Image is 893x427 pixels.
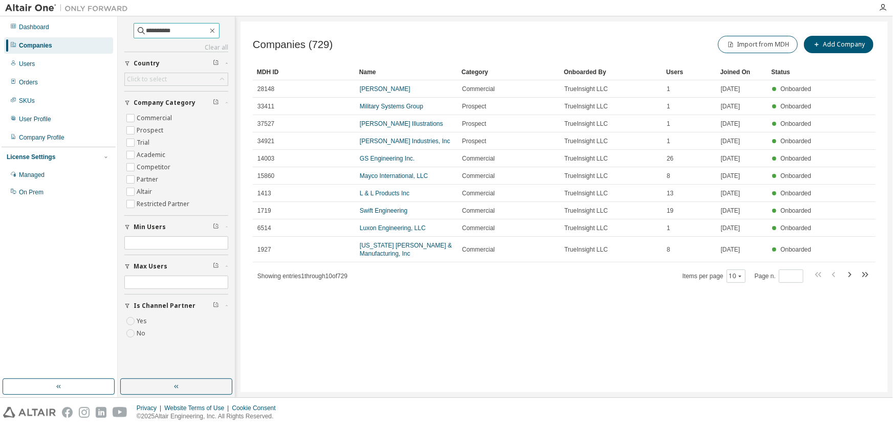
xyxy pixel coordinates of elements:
[462,224,495,232] span: Commercial
[257,273,347,280] span: Showing entries 1 through 10 of 729
[164,404,232,412] div: Website Terms of Use
[564,154,608,163] span: TrueInsight LLC
[124,295,228,317] button: Is Channel Partner
[257,172,274,180] span: 15860
[360,138,450,145] a: [PERSON_NAME] Industries, Inc
[19,23,49,31] div: Dashboard
[462,172,495,180] span: Commercial
[137,112,174,124] label: Commercial
[19,97,35,105] div: SKUs
[7,153,55,161] div: License Settings
[721,224,740,232] span: [DATE]
[721,102,740,110] span: [DATE]
[721,64,764,80] div: Joined On
[360,103,423,110] a: Military Systems Group
[213,223,219,231] span: Clear filter
[360,242,452,257] a: [US_STATE] [PERSON_NAME] & Manufacturing, Inc
[360,190,409,197] a: L & L Products Inc
[667,102,670,110] span: 1
[564,85,608,93] span: TrueInsight LLC
[721,189,740,197] span: [DATE]
[780,224,811,232] span: Onboarded
[19,115,51,123] div: User Profile
[62,407,73,418] img: facebook.svg
[137,173,160,186] label: Partner
[213,59,219,68] span: Clear filter
[137,137,151,149] label: Trial
[462,245,495,254] span: Commercial
[780,246,811,253] span: Onboarded
[124,255,228,278] button: Max Users
[462,64,556,80] div: Category
[462,154,495,163] span: Commercial
[213,262,219,271] span: Clear filter
[564,189,608,197] span: TrueInsight LLC
[257,64,351,80] div: MDH ID
[667,224,670,232] span: 1
[780,155,811,162] span: Onboarded
[253,39,333,51] span: Companies (729)
[772,64,815,80] div: Status
[19,171,45,179] div: Managed
[125,73,228,85] div: Click to select
[137,186,154,198] label: Altair
[780,120,811,127] span: Onboarded
[257,189,271,197] span: 1413
[360,172,428,179] a: Mayco International, LLC
[780,103,811,110] span: Onboarded
[462,137,486,145] span: Prospect
[137,327,147,340] label: No
[564,137,608,145] span: TrueInsight LLC
[113,407,127,418] img: youtube.svg
[124,52,228,75] button: Country
[360,120,443,127] a: [PERSON_NAME] Illustrations
[137,124,165,137] label: Prospect
[360,155,415,162] a: GS Engineering Inc.
[257,102,274,110] span: 33411
[721,207,740,215] span: [DATE]
[667,207,673,215] span: 19
[213,99,219,107] span: Clear filter
[718,36,798,53] button: Import from MDH
[780,138,811,145] span: Onboarded
[721,154,740,163] span: [DATE]
[564,207,608,215] span: TrueInsight LLC
[213,302,219,310] span: Clear filter
[137,315,149,327] label: Yes
[257,85,274,93] span: 28148
[564,245,608,254] span: TrueInsight LLC
[137,149,167,161] label: Academic
[96,407,106,418] img: linkedin.svg
[19,60,35,68] div: Users
[124,43,228,52] a: Clear all
[19,78,38,86] div: Orders
[755,269,803,283] span: Page n.
[134,99,195,107] span: Company Category
[134,302,195,310] span: Is Channel Partner
[124,216,228,238] button: Min Users
[232,404,281,412] div: Cookie Consent
[780,85,811,93] span: Onboarded
[721,120,740,128] span: [DATE]
[257,137,274,145] span: 34921
[134,262,167,271] span: Max Users
[257,154,274,163] span: 14003
[134,223,166,231] span: Min Users
[666,64,712,80] div: Users
[137,198,191,210] label: Restricted Partner
[721,137,740,145] span: [DATE]
[667,85,670,93] span: 1
[79,407,90,418] img: instagram.svg
[19,41,52,50] div: Companies
[127,75,167,83] div: Click to select
[564,64,658,80] div: Onboarded By
[257,245,271,254] span: 1927
[683,269,746,283] span: Items per page
[721,172,740,180] span: [DATE]
[360,207,407,214] a: Swift Engineering
[359,64,453,80] div: Name
[257,120,274,128] span: 37527
[134,59,160,68] span: Country
[19,188,43,196] div: On Prem
[462,102,486,110] span: Prospect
